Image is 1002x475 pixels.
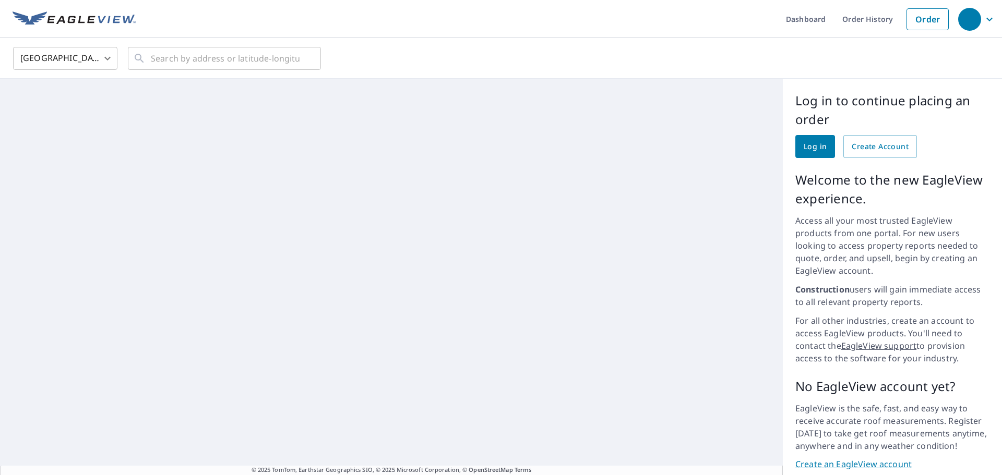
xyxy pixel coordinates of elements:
a: Log in [795,135,835,158]
p: Welcome to the new EagleView experience. [795,170,989,208]
img: EV Logo [13,11,136,27]
div: [GEOGRAPHIC_DATA] [13,44,117,73]
strong: Construction [795,284,850,295]
a: Create an EagleView account [795,458,989,470]
p: Log in to continue placing an order [795,91,989,129]
span: Log in [804,140,827,153]
span: © 2025 TomTom, Earthstar Geographics SIO, © 2025 Microsoft Corporation, © [252,466,532,474]
a: Terms [515,466,532,473]
p: EagleView is the safe, fast, and easy way to receive accurate roof measurements. Register [DATE] ... [795,402,989,452]
p: No EagleView account yet? [795,377,989,396]
a: Create Account [843,135,917,158]
a: OpenStreetMap [469,466,512,473]
input: Search by address or latitude-longitude [151,44,300,73]
p: Access all your most trusted EagleView products from one portal. For new users looking to access ... [795,214,989,277]
span: Create Account [852,140,909,153]
a: EagleView support [841,340,917,351]
p: users will gain immediate access to all relevant property reports. [795,283,989,308]
p: For all other industries, create an account to access EagleView products. You'll need to contact ... [795,314,989,364]
a: Order [906,8,949,30]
